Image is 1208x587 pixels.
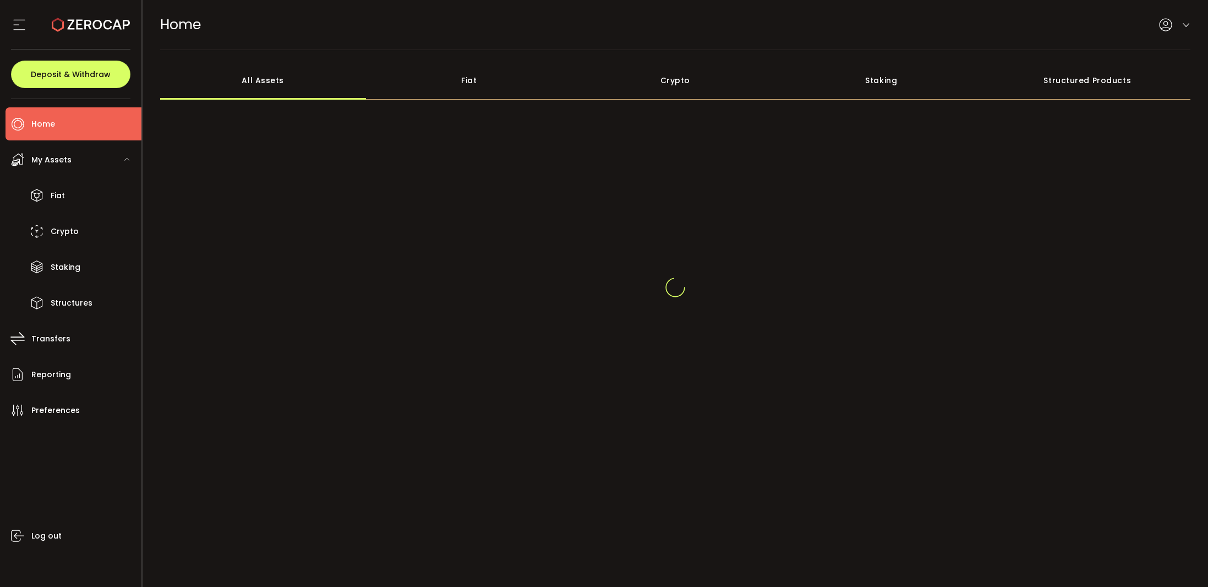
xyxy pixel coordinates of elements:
[11,61,130,88] button: Deposit & Withdraw
[31,367,71,383] span: Reporting
[778,61,985,100] div: Staking
[51,295,92,311] span: Structures
[31,403,80,418] span: Preferences
[31,116,55,132] span: Home
[31,152,72,168] span: My Assets
[572,61,779,100] div: Crypto
[160,15,201,34] span: Home
[160,61,367,100] div: All Assets
[51,188,65,204] span: Fiat
[31,70,111,78] span: Deposit & Withdraw
[31,528,62,544] span: Log out
[51,259,80,275] span: Staking
[51,224,79,240] span: Crypto
[366,61,572,100] div: Fiat
[31,331,70,347] span: Transfers
[985,61,1191,100] div: Structured Products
